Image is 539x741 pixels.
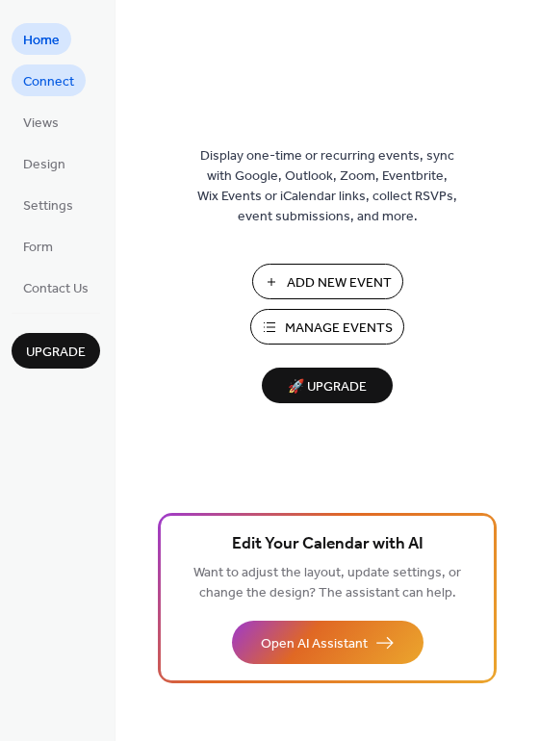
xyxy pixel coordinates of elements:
span: 🚀 Upgrade [273,374,381,400]
a: Contact Us [12,271,100,303]
span: Connect [23,72,74,92]
button: 🚀 Upgrade [262,368,393,403]
button: Open AI Assistant [232,621,423,664]
a: Connect [12,64,86,96]
a: Views [12,106,70,138]
button: Add New Event [252,264,403,299]
a: Form [12,230,64,262]
a: Home [12,23,71,55]
a: Design [12,147,77,179]
span: Form [23,238,53,258]
span: Want to adjust the layout, update settings, or change the design? The assistant can help. [193,560,461,606]
span: Edit Your Calendar with AI [232,531,423,558]
span: Views [23,114,59,134]
span: Upgrade [26,343,86,363]
button: Upgrade [12,333,100,369]
span: Open AI Assistant [261,634,368,654]
button: Manage Events [250,309,404,345]
span: Home [23,31,60,51]
span: Display one-time or recurring events, sync with Google, Outlook, Zoom, Eventbrite, Wix Events or ... [197,146,457,227]
span: Design [23,155,65,175]
span: Settings [23,196,73,217]
span: Manage Events [285,319,393,339]
span: Contact Us [23,279,89,299]
a: Settings [12,189,85,220]
span: Add New Event [287,273,392,294]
